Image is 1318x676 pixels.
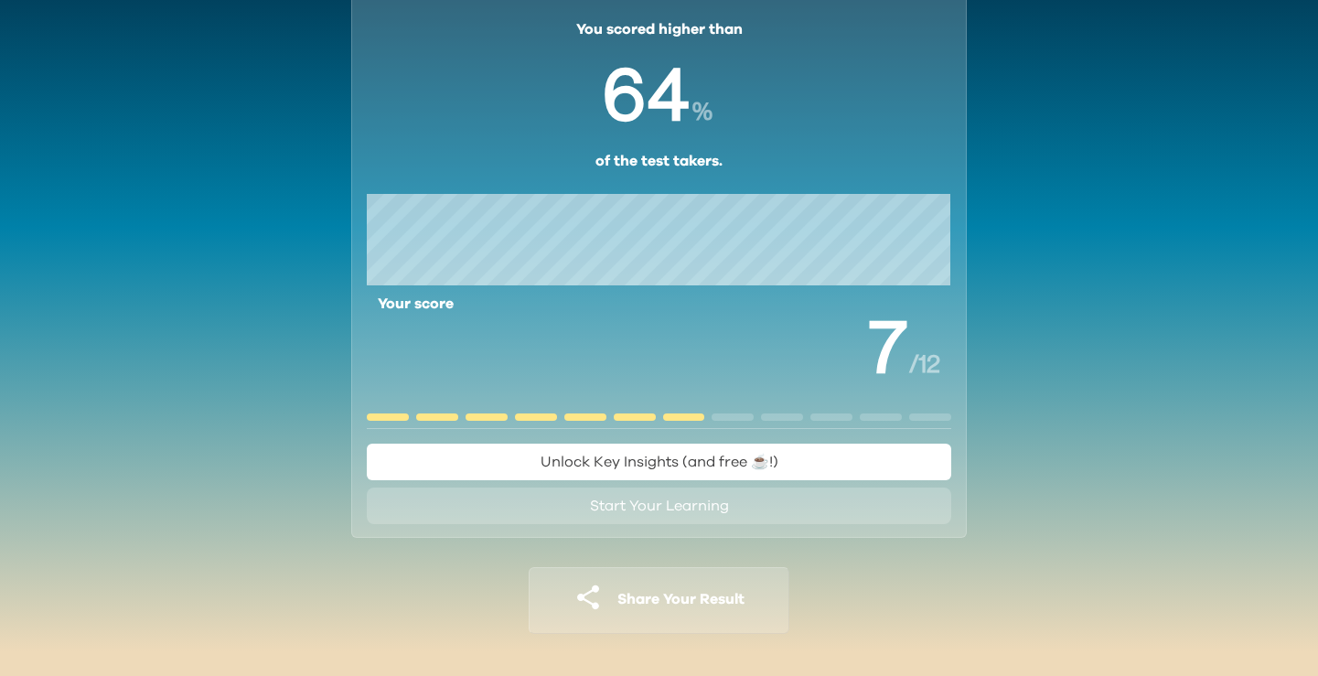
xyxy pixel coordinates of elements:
[909,349,940,378] span: / 12
[576,18,743,40] p: You scored higher than
[692,97,715,125] span: %
[595,150,723,172] p: of the test takers.
[590,499,729,513] span: Start Your Learning
[529,567,789,634] button: Share Your Result
[378,293,454,402] span: Your score
[367,488,951,524] button: Start Your Learning
[541,455,778,469] span: Unlock Key Insights (and free ☕️!)
[367,444,951,480] button: Unlock Key Insights (and free ☕️!)
[617,592,745,606] span: Share Your Result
